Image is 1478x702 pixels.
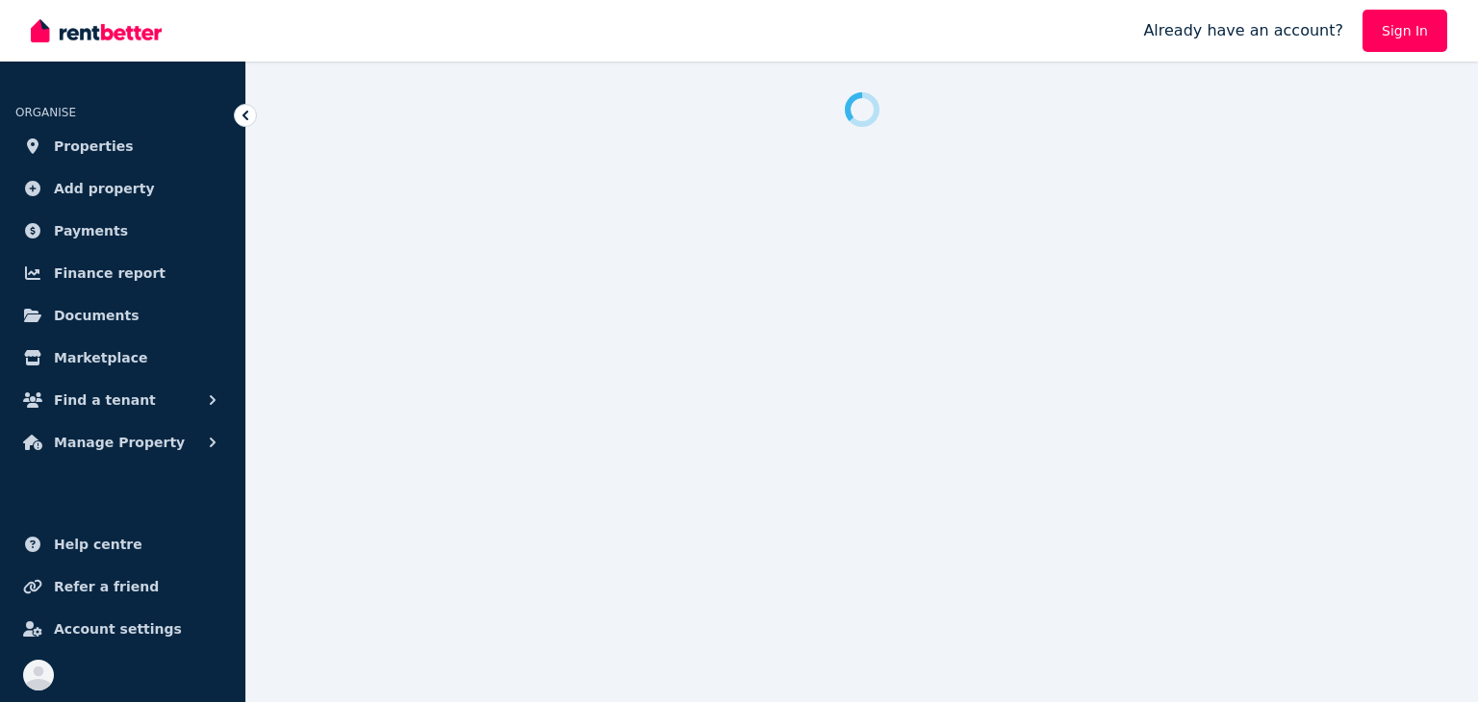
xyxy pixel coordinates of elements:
span: Properties [54,135,134,158]
a: Help centre [15,525,230,564]
a: Sign In [1363,10,1447,52]
a: Refer a friend [15,567,230,606]
a: Account settings [15,610,230,648]
a: Properties [15,127,230,165]
span: Marketplace [54,346,147,369]
span: Manage Property [54,431,185,454]
button: Find a tenant [15,381,230,419]
button: Manage Property [15,423,230,462]
span: Account settings [54,617,182,640]
a: Add property [15,169,230,208]
span: Payments [54,219,128,242]
span: Add property [54,177,155,200]
span: Already have an account? [1143,19,1343,42]
span: Find a tenant [54,389,156,412]
a: Documents [15,296,230,335]
span: Documents [54,304,140,327]
span: Help centre [54,533,142,556]
a: Marketplace [15,338,230,377]
a: Finance report [15,254,230,292]
span: Finance report [54,262,166,285]
span: Refer a friend [54,575,159,598]
span: ORGANISE [15,106,76,119]
a: Payments [15,212,230,250]
img: RentBetter [31,16,162,45]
